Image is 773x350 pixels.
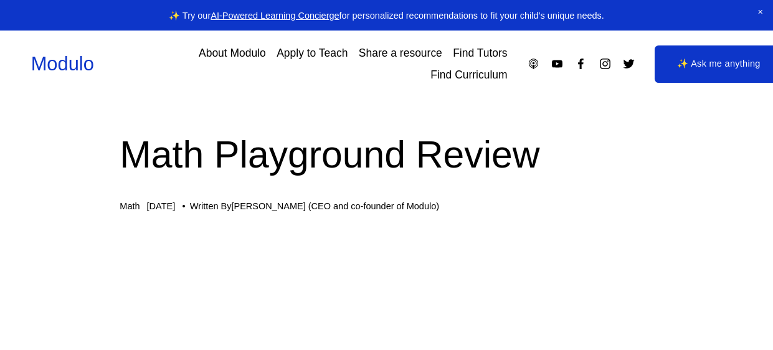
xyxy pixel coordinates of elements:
[359,42,442,64] a: Share a resource
[199,42,266,64] a: About Modulo
[120,201,140,211] a: Math
[231,201,439,211] a: [PERSON_NAME] (CEO and co-founder of Modulo)
[453,42,507,64] a: Find Tutors
[190,201,439,212] div: Written By
[574,57,587,70] a: Facebook
[430,64,507,86] a: Find Curriculum
[599,57,612,70] a: Instagram
[147,201,176,211] span: [DATE]
[622,57,635,70] a: Twitter
[527,57,540,70] a: Apple Podcasts
[211,11,339,21] a: AI-Powered Learning Concierge
[551,57,564,70] a: YouTube
[120,128,653,181] h1: Math Playground Review
[31,53,94,75] a: Modulo
[277,42,348,64] a: Apply to Teach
